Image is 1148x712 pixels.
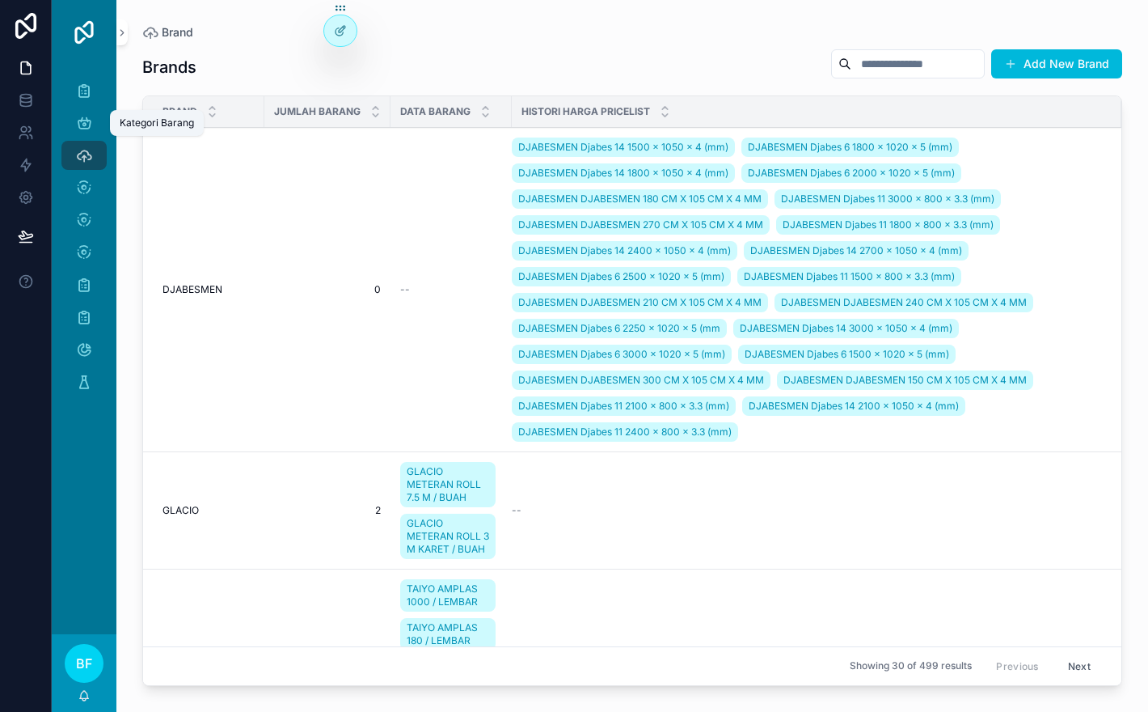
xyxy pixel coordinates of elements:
[518,270,724,283] span: DJABESMEN Djabes 6 2500 x 1020 x 5 (mm)
[512,504,1102,517] a: --
[783,374,1027,387] span: DJABESMEN DJABESMEN 150 CM X 105 CM X 4 MM
[400,462,496,507] a: GLACIO METERAN ROLL 7.5 M / BUAH
[733,319,959,338] a: DJABESMEN Djabes 14 3000 x 1050 x 4 (mm)
[162,105,197,118] span: Brand
[120,117,194,129] div: Kategori Barang
[741,138,959,157] a: DJABESMEN Djabes 6 1800 x 1020 × 5 (mm)
[738,345,956,364] a: DJABESMEN Djabes 6 1500 x 1020 × 5 (mm)
[512,189,768,209] a: DJABESMEN DJABESMEN 180 CM X 105 CM X 4 MM
[162,504,255,517] a: GLACIO
[745,348,949,361] span: DJABESMEN Djabes 6 1500 x 1020 × 5 (mm)
[991,49,1122,78] button: Add New Brand
[162,283,222,296] span: DJABESMEN
[850,660,972,673] span: Showing 30 of 499 results
[512,215,770,235] a: DJABESMEN DJABESMEN 270 CM X 105 CM X 4 MM
[518,322,720,335] span: DJABESMEN Djabes 6 2250 x 1020 × 5 (mm
[407,621,489,647] span: TAIYO AMPLAS 180 / LEMBAR
[774,293,1033,312] a: DJABESMEN DJABESMEN 240 CM X 105 CM X 4 MM
[512,422,738,442] a: DJABESMEN Djabes 11 2400 × 800 x 3.3 (mm)
[400,105,471,118] span: Data Barang
[748,167,955,180] span: DJABESMEN Djabes 6 2000 x 1020 x 5 (mm)
[744,241,969,261] a: DJABESMEN Djabes 14 2700 × 1050 x 4 (mm)
[518,348,725,361] span: DJABESMEN Djabes 6 3000 × 1020 × 5 (mm)
[776,215,1000,235] a: DJABESMEN Djabes 11 1800 x 800 x 3.3 (mm)
[518,193,762,206] span: DJABESMEN DJABESMEN 180 CM X 105 CM X 4 MM
[740,322,952,335] span: DJABESMEN Djabes 14 3000 x 1050 x 4 (mm)
[512,241,737,261] a: DJABESMEN Djabes 14 2400 x 1050 x 4 (mm)
[407,517,489,556] span: GLACIO METERAN ROLL 3 M KARET / BUAH
[274,504,381,517] a: 2
[52,65,116,417] div: scrollable content
[749,400,959,413] span: DJABESMEN Djabes 14 2100 x 1050 x 4 (mm)
[512,163,735,183] a: DJABESMEN Djabes 14 1800 × 1050 × 4 (mm)
[781,296,1027,309] span: DJABESMEN DJABESMEN 240 CM X 105 CM X 4 MM
[274,283,381,296] a: 0
[512,138,735,157] a: DJABESMEN Djabes 14 1500 x 1050 x 4 (mm)
[162,24,193,40] span: Brand
[518,426,732,439] span: DJABESMEN Djabes 11 2400 × 800 x 3.3 (mm)
[518,296,762,309] span: DJABESMEN DJABESMEN 210 CM X 105 CM X 4 MM
[512,396,736,416] a: DJABESMEN Djabes 11 2100 × 800 × 3.3 (mm)
[512,371,770,390] a: DJABESMEN DJABESMEN 300 CM X 105 CM X 4 MM
[274,105,361,118] span: Jumlah Barang
[742,396,965,416] a: DJABESMEN Djabes 14 2100 x 1050 x 4 (mm)
[512,267,731,286] a: DJABESMEN Djabes 6 2500 x 1020 x 5 (mm)
[162,283,255,296] a: DJABESMEN
[142,24,193,40] a: Brand
[777,371,1033,390] a: DJABESMEN DJABESMEN 150 CM X 105 CM X 4 MM
[737,267,961,286] a: DJABESMEN Djabes 11 1500 × 800 x 3.3 (mm)
[512,293,768,312] a: DJABESMEN DJABESMEN 210 CM X 105 CM X 4 MM
[400,283,502,296] a: --
[512,134,1102,445] a: DJABESMEN Djabes 14 1500 x 1050 x 4 (mm)DJABESMEN Djabes 6 1800 x 1020 × 5 (mm)DJABESMEN Djabes 1...
[512,345,732,364] a: DJABESMEN Djabes 6 3000 × 1020 × 5 (mm)
[71,19,97,45] img: App logo
[521,105,650,118] span: Histori Harga Pricelist
[518,141,728,154] span: DJABESMEN Djabes 14 1500 x 1050 x 4 (mm)
[744,270,955,283] span: DJABESMEN Djabes 11 1500 × 800 x 3.3 (mm)
[518,167,728,180] span: DJABESMEN Djabes 14 1800 × 1050 × 4 (mm)
[76,654,92,673] span: BF
[407,465,489,504] span: GLACIO METERAN ROLL 7.5 M / BUAH
[400,459,502,562] a: GLACIO METERAN ROLL 7.5 M / BUAHGLACIO METERAN ROLL 3 M KARET / BUAH
[781,193,994,206] span: DJABESMEN Djabes 11 3000 x 800 × 3.3 (mm)
[750,244,962,257] span: DJABESMEN Djabes 14 2700 × 1050 x 4 (mm)
[407,583,489,608] span: TAIYO AMPLAS 1000 / LEMBAR
[518,374,764,387] span: DJABESMEN DJABESMEN 300 CM X 105 CM X 4 MM
[512,504,521,517] span: --
[162,504,199,517] span: GLACIO
[783,218,994,231] span: DJABESMEN Djabes 11 1800 x 800 x 3.3 (mm)
[518,218,763,231] span: DJABESMEN DJABESMEN 270 CM X 105 CM X 4 MM
[748,141,952,154] span: DJABESMEN Djabes 6 1800 x 1020 × 5 (mm)
[518,400,729,413] span: DJABESMEN Djabes 11 2100 × 800 × 3.3 (mm)
[512,319,727,338] a: DJABESMEN Djabes 6 2250 x 1020 × 5 (mm
[142,56,196,78] h1: Brands
[774,189,1001,209] a: DJABESMEN Djabes 11 3000 x 800 × 3.3 (mm)
[400,579,496,612] a: TAIYO AMPLAS 1000 / LEMBAR
[1057,654,1102,679] button: Next
[741,163,961,183] a: DJABESMEN Djabes 6 2000 x 1020 x 5 (mm)
[400,618,496,651] a: TAIYO AMPLAS 180 / LEMBAR
[518,244,731,257] span: DJABESMEN Djabes 14 2400 x 1050 x 4 (mm)
[400,283,410,296] span: --
[400,514,496,559] a: GLACIO METERAN ROLL 3 M KARET / BUAH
